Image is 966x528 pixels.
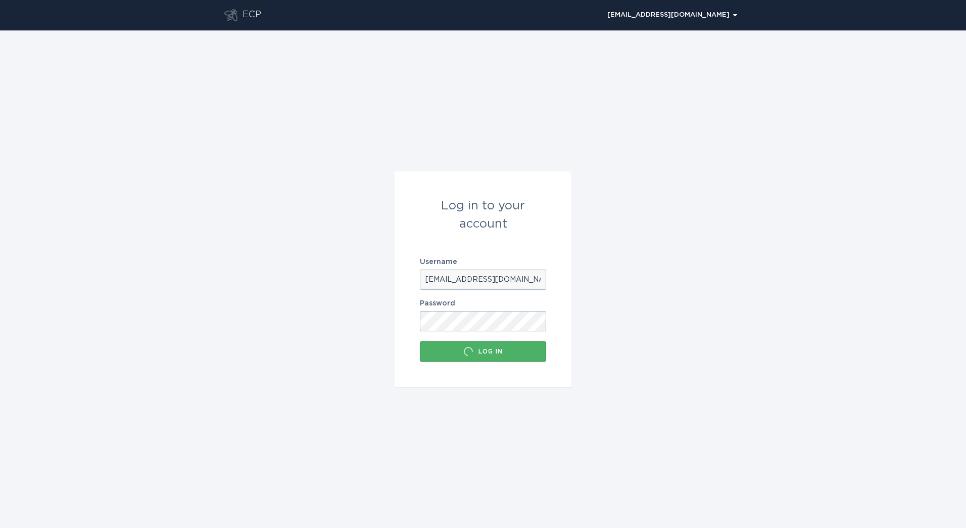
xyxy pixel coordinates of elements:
[603,8,742,23] button: Open user account details
[607,12,737,18] div: [EMAIL_ADDRESS][DOMAIN_NAME]
[420,300,546,307] label: Password
[463,346,473,357] div: Loading
[243,9,261,21] div: ECP
[420,258,546,266] label: Username
[420,197,546,233] div: Log in to your account
[603,8,742,23] div: Popover menu
[425,346,541,357] div: Log in
[420,341,546,362] button: Log in
[224,9,237,21] button: Go to dashboard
